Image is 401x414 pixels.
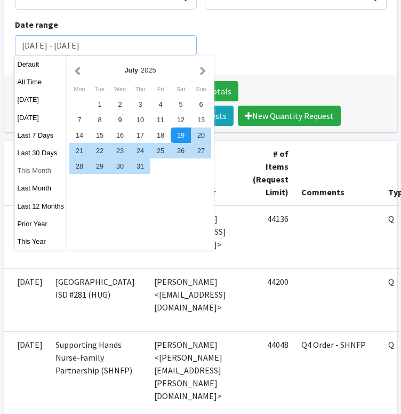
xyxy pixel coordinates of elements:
[388,213,394,224] abbr: Quantity
[150,82,171,96] div: Friday
[171,97,191,112] div: 5
[150,128,171,143] div: 18
[15,180,67,196] button: Last Month
[15,18,58,31] label: Date range
[130,97,150,112] div: 3
[69,143,90,158] div: 21
[49,269,148,332] td: [GEOGRAPHIC_DATA] ISD #281 (HUG)
[295,141,382,205] th: Comments
[148,269,246,332] td: [PERSON_NAME] <[EMAIL_ADDRESS][DOMAIN_NAME]>
[90,112,110,128] div: 8
[15,57,67,72] button: Default
[191,97,211,112] div: 6
[388,339,394,350] abbr: Quantity
[69,112,90,128] div: 7
[90,158,110,174] div: 29
[191,143,211,158] div: 27
[110,128,130,143] div: 16
[15,92,67,107] button: [DATE]
[15,234,67,249] button: This Year
[4,141,49,205] th: Date
[15,163,67,178] button: This Month
[110,158,130,174] div: 30
[171,128,191,143] div: 19
[15,216,67,232] button: Prior Year
[246,332,295,409] td: 44048
[90,97,110,112] div: 1
[110,82,130,96] div: Wednesday
[69,158,90,174] div: 28
[191,112,211,128] div: 13
[110,112,130,128] div: 9
[90,82,110,96] div: Tuesday
[191,82,211,96] div: Sunday
[150,143,171,158] div: 25
[148,332,246,409] td: [PERSON_NAME] <[PERSON_NAME][EMAIL_ADDRESS][PERSON_NAME][DOMAIN_NAME]>
[124,66,138,74] strong: July
[110,143,130,158] div: 23
[15,110,67,125] button: [DATE]
[4,205,49,269] td: [DATE]
[150,97,171,112] div: 4
[4,332,49,409] td: [DATE]
[295,332,382,409] td: Q4 Order - SHNFP
[246,141,295,205] th: # of Items (Request Limit)
[171,143,191,158] div: 26
[69,82,90,96] div: Monday
[15,198,67,214] button: Last 12 Months
[69,128,90,143] div: 14
[238,106,341,126] a: New Quantity Request
[130,158,150,174] div: 31
[15,74,67,90] button: All Time
[191,128,211,143] div: 20
[4,269,49,332] td: [DATE]
[388,276,394,287] abbr: Quantity
[171,112,191,128] div: 12
[171,82,191,96] div: Saturday
[130,112,150,128] div: 10
[15,35,197,55] input: January 1, 2011 - December 31, 2011
[141,66,156,74] span: 2025
[130,143,150,158] div: 24
[246,205,295,269] td: 44136
[15,128,67,143] button: Last 7 Days
[15,145,67,161] button: Last 30 Days
[130,82,150,96] div: Thursday
[130,128,150,143] div: 17
[49,332,148,409] td: Supporting Hands Nurse-Family Partnership (SHNFP)
[90,143,110,158] div: 22
[150,112,171,128] div: 11
[90,128,110,143] div: 15
[110,97,130,112] div: 2
[246,269,295,332] td: 44200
